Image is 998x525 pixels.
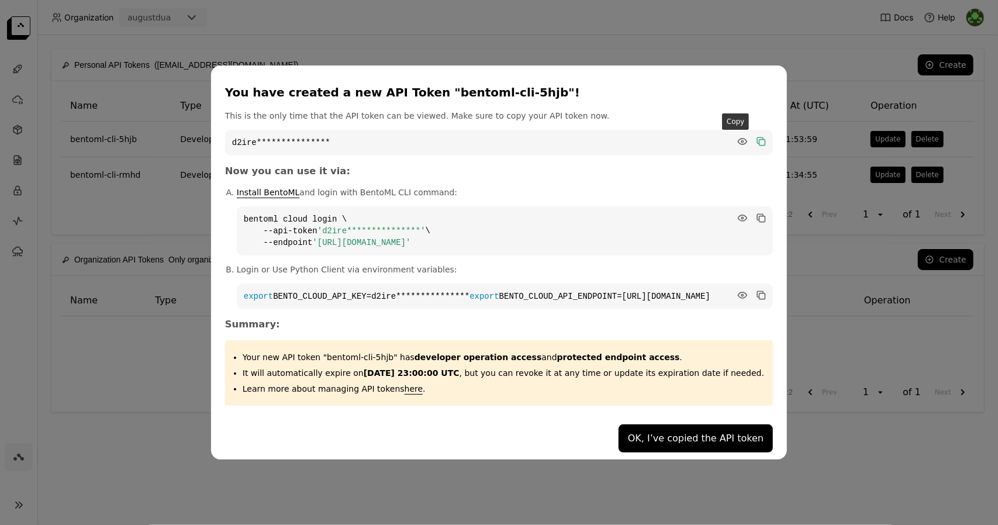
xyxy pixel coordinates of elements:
span: export [244,292,273,301]
code: BENTO_CLOUD_API_KEY=d2ire*************** BENTO_CLOUD_API_ENDPOINT=[URL][DOMAIN_NAME] [237,284,773,309]
a: Install BentoML [237,188,300,197]
span: '[URL][DOMAIN_NAME]' [312,238,410,247]
strong: [DATE] 23:00:00 UTC [364,368,460,378]
code: bentoml cloud login \ --api-token \ --endpoint [237,206,773,255]
div: Copy [722,113,749,130]
h3: Summary: [225,319,773,330]
span: and [415,353,680,362]
h3: Now you can use it via: [225,165,773,177]
p: It will automatically expire on , but you can revoke it at any time or update its expiration date... [243,367,764,379]
button: OK, I’ve copied the API token [619,424,773,453]
div: dialog [211,65,787,460]
a: here [405,384,423,393]
div: You have created a new API Token "bentoml-cli-5hjb"! [225,84,768,101]
p: This is the only time that the API token can be viewed. Make sure to copy your API token now. [225,110,773,122]
p: Learn more about managing API tokens . [243,383,764,395]
p: and login with BentoML CLI command: [237,186,773,198]
strong: developer operation access [415,353,542,362]
strong: protected endpoint access [557,353,680,362]
p: Your new API token "bentoml-cli-5hjb" has . [243,351,764,363]
span: export [469,292,499,301]
p: Login or Use Python Client via environment variables: [237,264,773,275]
